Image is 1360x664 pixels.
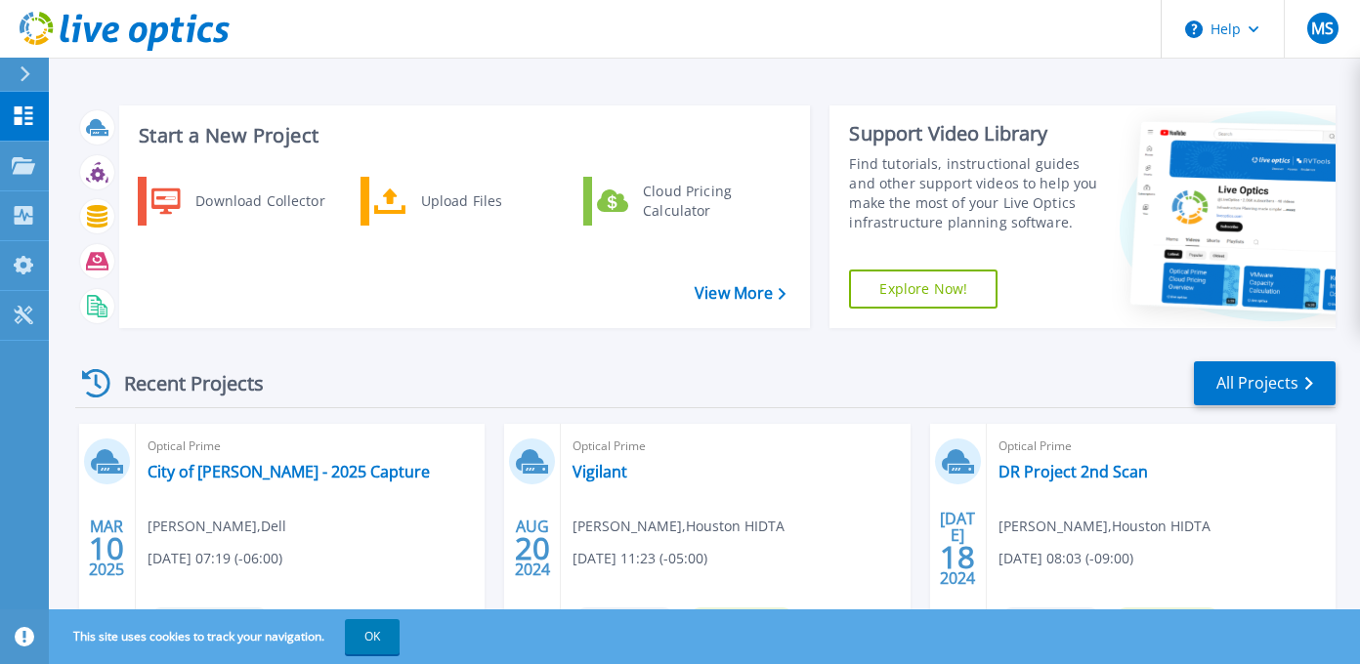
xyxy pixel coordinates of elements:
a: City of [PERSON_NAME] - 2025 Capture [148,462,430,481]
span: MS [1311,21,1334,36]
span: Complete [1113,607,1222,637]
a: Vigilant [573,462,627,481]
span: Complete [687,607,796,637]
span: [PERSON_NAME] , Houston HIDTA [999,516,1211,537]
div: Support Video Library [849,121,1101,146]
span: [DATE] 11:23 (-05:00) [573,548,707,569]
button: OK [345,619,400,654]
span: Anonymous [148,607,272,637]
span: Optical Prime [999,436,1324,457]
a: Upload Files [361,177,561,226]
div: Recent Projects [75,359,290,407]
div: Find tutorials, instructional guides and other support videos to help you make the most of your L... [849,154,1101,232]
span: Archived [573,607,677,637]
h3: Start a New Project [139,125,786,146]
div: Cloud Pricing Calculator [633,182,778,221]
span: 18 [940,549,975,565]
div: Upload Files [411,182,556,221]
span: [DATE] 08:03 (-09:00) [999,548,1133,569]
a: View More [695,284,786,303]
span: [PERSON_NAME] , Houston HIDTA [573,516,785,537]
a: Cloud Pricing Calculator [583,177,784,226]
div: AUG 2024 [514,513,551,584]
span: 20 [515,540,550,557]
span: Optical Prime [148,436,473,457]
div: Download Collector [186,182,333,221]
a: Explore Now! [849,270,998,309]
div: [DATE] 2024 [939,513,976,584]
span: Archived [999,607,1103,637]
a: DR Project 2nd Scan [999,462,1148,481]
span: 10 [89,540,124,557]
span: [PERSON_NAME] , Dell [148,516,286,537]
div: MAR 2025 [88,513,125,584]
span: [DATE] 07:19 (-06:00) [148,548,282,569]
a: All Projects [1194,361,1336,405]
a: Download Collector [138,177,338,226]
span: Optical Prime [573,436,898,457]
span: This site uses cookies to track your navigation. [54,619,400,654]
